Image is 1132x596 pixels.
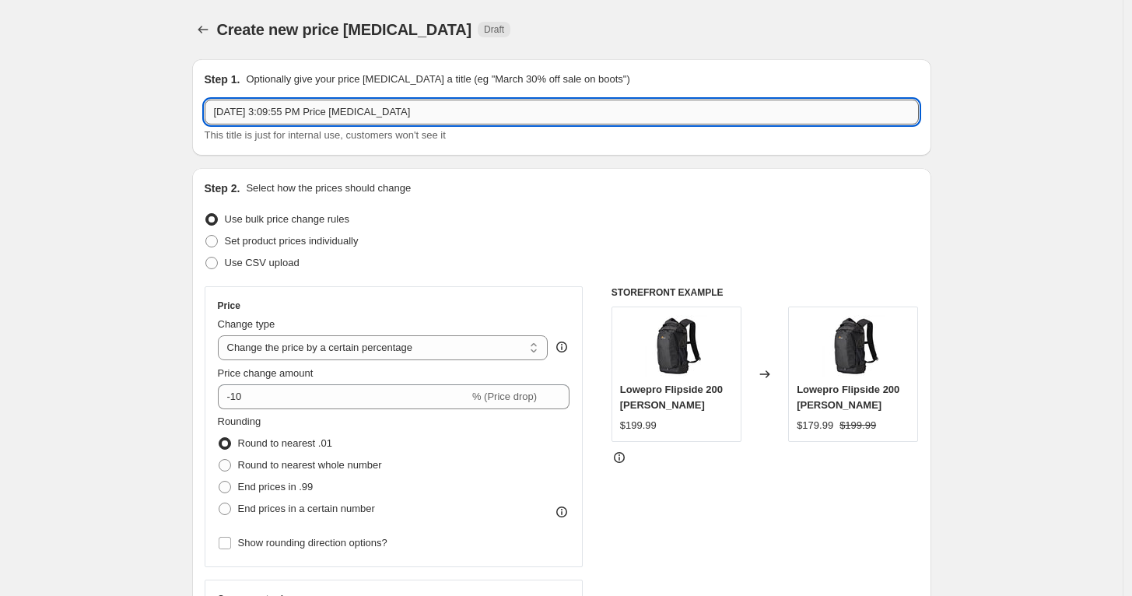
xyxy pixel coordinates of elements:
[620,384,723,411] span: Lowepro Flipside 200 [PERSON_NAME]
[192,19,214,40] button: Price change jobs
[218,415,261,427] span: Rounding
[839,418,876,433] strike: $199.99
[554,339,570,355] div: help
[246,181,411,196] p: Select how the prices should change
[217,21,472,38] span: Create new price [MEDICAL_DATA]
[612,286,919,299] h6: STOREFRONT EXAMPLE
[246,72,629,87] p: Optionally give your price [MEDICAL_DATA] a title (eg "March 30% off sale on boots")
[620,418,657,433] div: $199.99
[218,318,275,330] span: Change type
[797,418,833,433] div: $179.99
[218,367,314,379] span: Price change amount
[225,257,300,268] span: Use CSV upload
[645,315,707,377] img: camera-backpacks-flipside-200-awii-left-sq-lp37125-pww_80x.jpg
[484,23,504,36] span: Draft
[238,503,375,514] span: End prices in a certain number
[205,100,919,124] input: 30% off holiday sale
[822,315,885,377] img: camera-backpacks-flipside-200-awii-left-sq-lp37125-pww_80x.jpg
[797,384,899,411] span: Lowepro Flipside 200 [PERSON_NAME]
[225,235,359,247] span: Set product prices individually
[218,384,469,409] input: -15
[238,437,332,449] span: Round to nearest .01
[238,459,382,471] span: Round to nearest whole number
[205,181,240,196] h2: Step 2.
[225,213,349,225] span: Use bulk price change rules
[205,129,446,141] span: This title is just for internal use, customers won't see it
[238,481,314,493] span: End prices in .99
[238,537,387,549] span: Show rounding direction options?
[472,391,537,402] span: % (Price drop)
[205,72,240,87] h2: Step 1.
[218,300,240,312] h3: Price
